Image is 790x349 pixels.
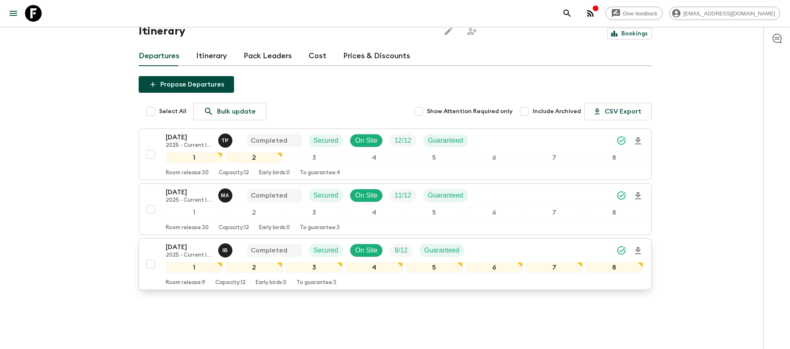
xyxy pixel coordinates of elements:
p: [DATE] [166,132,212,142]
p: 12 / 12 [394,136,411,146]
p: Capacity: 12 [215,280,246,286]
div: 1 [166,152,222,163]
svg: Synced Successfully [616,191,626,200]
p: To guarantee: 3 [300,225,340,231]
p: Secured [314,136,339,146]
button: [DATE]2025 - Current ItineraryMargareta Andrea VrkljanCompletedSecuredOn SiteTrip FillGuaranteed1... [139,183,652,235]
span: Show Attention Required only [427,107,513,116]
div: 3 [286,152,342,163]
svg: Synced Successfully [616,245,626,255]
p: Secured [314,245,339,255]
p: [DATE] [166,242,212,252]
button: search adventures [559,5,576,22]
p: 8 / 12 [394,245,407,255]
a: Bulk update [193,103,266,120]
a: Give feedback [606,7,663,20]
div: Trip Fill [389,244,412,257]
span: Share this itinerary [464,23,480,40]
svg: Synced Successfully [616,136,626,146]
span: Give feedback [618,10,662,17]
p: Guaranteed [424,245,460,255]
p: 2025 - Current Itinerary [166,142,212,149]
button: [DATE]2025 - Current ItineraryIvica BurićCompletedSecuredOn SiteTrip FillGuaranteed12345678Room r... [139,238,652,290]
a: Departures [139,46,179,66]
p: 11 / 12 [394,191,411,200]
p: Guaranteed [428,136,464,146]
button: Propose Departures [139,76,234,93]
div: 3 [286,262,342,273]
p: Bulk update [217,106,256,116]
div: Secured [309,134,344,147]
div: On Site [350,134,383,147]
p: Early birds: 0 [259,170,290,176]
p: On Site [355,191,377,200]
p: 2025 - Current Itinerary [166,252,212,259]
div: 5 [406,152,463,163]
div: 2 [226,262,282,273]
div: On Site [350,189,383,202]
p: On Site [355,245,377,255]
div: 1 [166,207,222,218]
a: Pack Leaders [244,46,292,66]
svg: Download Onboarding [633,191,643,201]
div: Trip Fill [389,189,416,202]
div: 5 [406,207,463,218]
div: 2 [226,152,282,163]
a: Cost [309,46,326,66]
div: 6 [466,262,523,273]
span: Include Archived [533,107,581,116]
button: CSV Export [584,103,652,120]
p: Completed [251,191,287,200]
p: On Site [355,136,377,146]
div: 8 [586,152,643,163]
div: Secured [309,189,344,202]
button: [DATE]2025 - Current ItineraryTomislav PetrovićCompletedSecuredOn SiteTrip FillGuaranteed12345678... [139,129,652,180]
div: 4 [346,262,402,273]
span: Margareta Andrea Vrkljan [218,191,234,198]
div: 7 [526,207,583,218]
a: Itinerary [196,46,227,66]
p: Completed [251,136,287,146]
p: 2025 - Current Itinerary [166,197,212,204]
div: 2 [226,207,282,218]
p: Room release: 30 [166,170,209,176]
div: On Site [350,244,383,257]
p: Secured [314,191,339,200]
div: 1 [166,262,222,273]
div: 8 [586,262,643,273]
p: Guaranteed [428,191,464,200]
div: 4 [346,207,402,218]
svg: Download Onboarding [633,136,643,146]
p: To guarantee: 4 [300,170,340,176]
div: 6 [466,152,523,163]
p: Capacity: 12 [219,170,249,176]
svg: Download Onboarding [633,246,643,256]
button: Edit this itinerary [440,23,457,40]
p: To guarantee: 3 [297,280,336,286]
div: 7 [526,262,583,273]
p: Early birds: 0 [259,225,290,231]
div: Secured [309,244,344,257]
div: 3 [286,207,342,218]
div: 6 [466,207,523,218]
div: 8 [586,207,643,218]
span: Tomislav Petrović [218,136,234,143]
p: Room release: 9 [166,280,205,286]
button: menu [5,5,22,22]
p: Capacity: 12 [219,225,249,231]
span: [EMAIL_ADDRESS][DOMAIN_NAME] [679,10,780,17]
a: Bookings [607,28,652,40]
div: [EMAIL_ADDRESS][DOMAIN_NAME] [669,7,780,20]
p: [DATE] [166,187,212,197]
div: 5 [406,262,463,273]
div: 4 [346,152,402,163]
a: Prices & Discounts [343,46,410,66]
div: Trip Fill [389,134,416,147]
p: Early birds: 0 [256,280,287,286]
div: 7 [526,152,583,163]
span: Ivica Burić [218,246,234,252]
span: Select All [159,107,187,116]
p: Completed [251,245,287,255]
p: Room release: 30 [166,225,209,231]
